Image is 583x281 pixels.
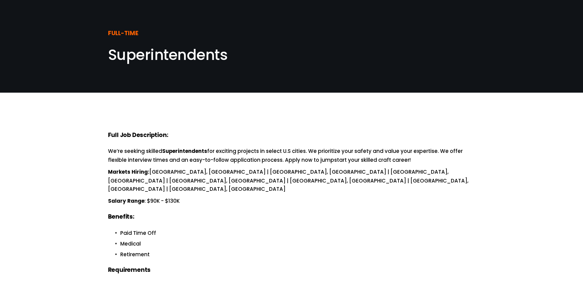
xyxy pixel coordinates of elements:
p: We’re seeking skilled for exciting projects in select U.S cities. We prioritize your safety and v... [108,147,475,164]
strong: Markets Hiring: [108,168,149,177]
strong: FULL-TIME [108,29,138,39]
strong: Requirements [108,265,151,275]
p: Paid Time Off [120,229,475,237]
strong: Full Job Description: [108,131,168,141]
p: : $90K - $130K [108,197,475,206]
p: [GEOGRAPHIC_DATA], [GEOGRAPHIC_DATA] | [GEOGRAPHIC_DATA], [GEOGRAPHIC_DATA] | [GEOGRAPHIC_DATA], ... [108,168,475,193]
strong: Benefits: [108,212,134,222]
p: Retirement [120,250,475,259]
strong: Salary Range [108,197,144,206]
strong: Superintendents [162,147,207,156]
span: Superintendents [108,45,228,65]
p: Medical [120,240,475,248]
